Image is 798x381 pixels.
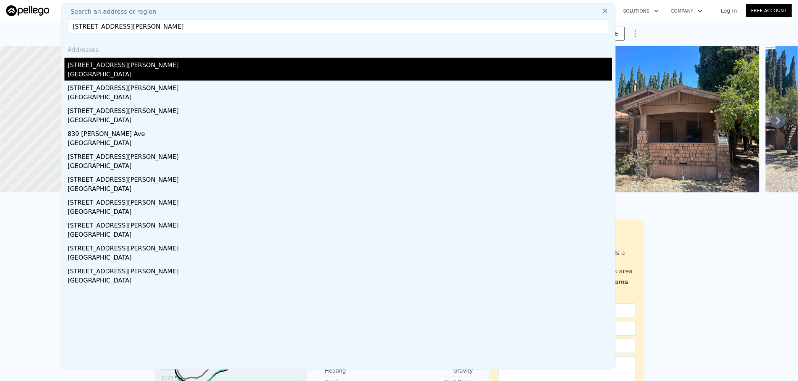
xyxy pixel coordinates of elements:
div: [GEOGRAPHIC_DATA] [68,253,612,264]
div: [GEOGRAPHIC_DATA] [68,161,612,172]
span: Search an address or region [64,7,156,16]
div: 839 [PERSON_NAME] Ave [68,126,612,139]
tspan: $188 [161,366,173,371]
div: [GEOGRAPHIC_DATA] [68,207,612,218]
div: [GEOGRAPHIC_DATA] [68,276,612,287]
img: Sale: 165925632 Parcel: 40493949 [564,46,759,192]
input: Enter an address, city, region, neighborhood or zip code [68,19,609,33]
button: Show Options [628,26,643,41]
div: [GEOGRAPHIC_DATA] [68,139,612,149]
div: [STREET_ADDRESS][PERSON_NAME] [68,149,612,161]
div: [STREET_ADDRESS][PERSON_NAME] [68,172,612,184]
div: [STREET_ADDRESS][PERSON_NAME] [68,264,612,276]
div: Addresses [64,39,612,58]
div: [GEOGRAPHIC_DATA] [68,93,612,103]
div: [GEOGRAPHIC_DATA] [68,230,612,241]
tspan: $128 [161,375,173,381]
div: [STREET_ADDRESS][PERSON_NAME] [68,103,612,116]
img: Pellego [6,5,49,16]
div: [GEOGRAPHIC_DATA] [68,116,612,126]
div: [STREET_ADDRESS][PERSON_NAME] [68,241,612,253]
div: [STREET_ADDRESS][PERSON_NAME] [68,81,612,93]
div: [GEOGRAPHIC_DATA] [68,184,612,195]
div: Heating [325,367,399,375]
div: [STREET_ADDRESS][PERSON_NAME] [68,58,612,70]
a: Free Account [746,4,792,17]
a: Log In [712,7,746,15]
div: Gravity [399,367,473,375]
button: Solutions [617,4,665,18]
button: Company [665,4,709,18]
div: [STREET_ADDRESS][PERSON_NAME] [68,195,612,207]
div: [STREET_ADDRESS][PERSON_NAME] [68,218,612,230]
div: [GEOGRAPHIC_DATA] [68,70,612,81]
